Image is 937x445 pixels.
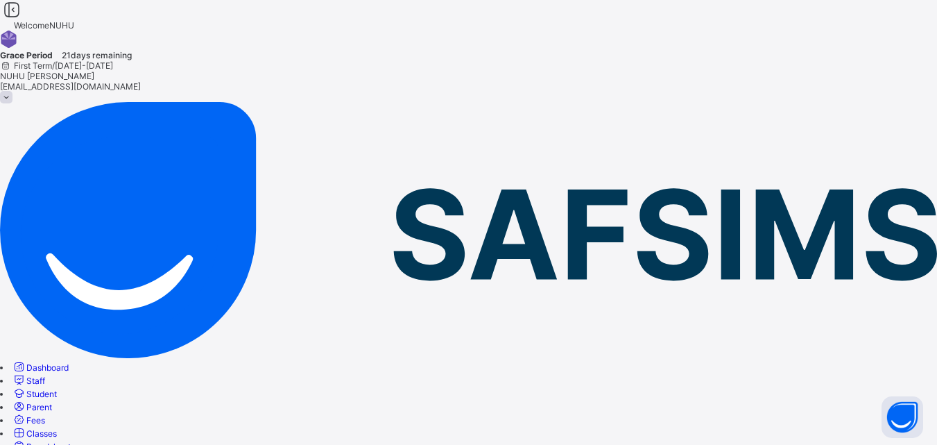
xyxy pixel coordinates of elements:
span: Classes [26,428,57,439]
a: Student [12,389,57,399]
button: Open asap [882,396,923,438]
a: Fees [12,415,45,426]
span: Fees [26,415,45,426]
span: Staff [26,376,45,386]
a: Classes [12,428,57,439]
span: Dashboard [26,362,69,373]
span: Student [26,389,57,399]
a: Dashboard [12,362,69,373]
span: Parent [26,402,52,412]
span: Welcome NUHU [14,20,74,31]
span: 21 days remaining [62,50,132,60]
a: Staff [12,376,45,386]
a: Parent [12,402,52,412]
